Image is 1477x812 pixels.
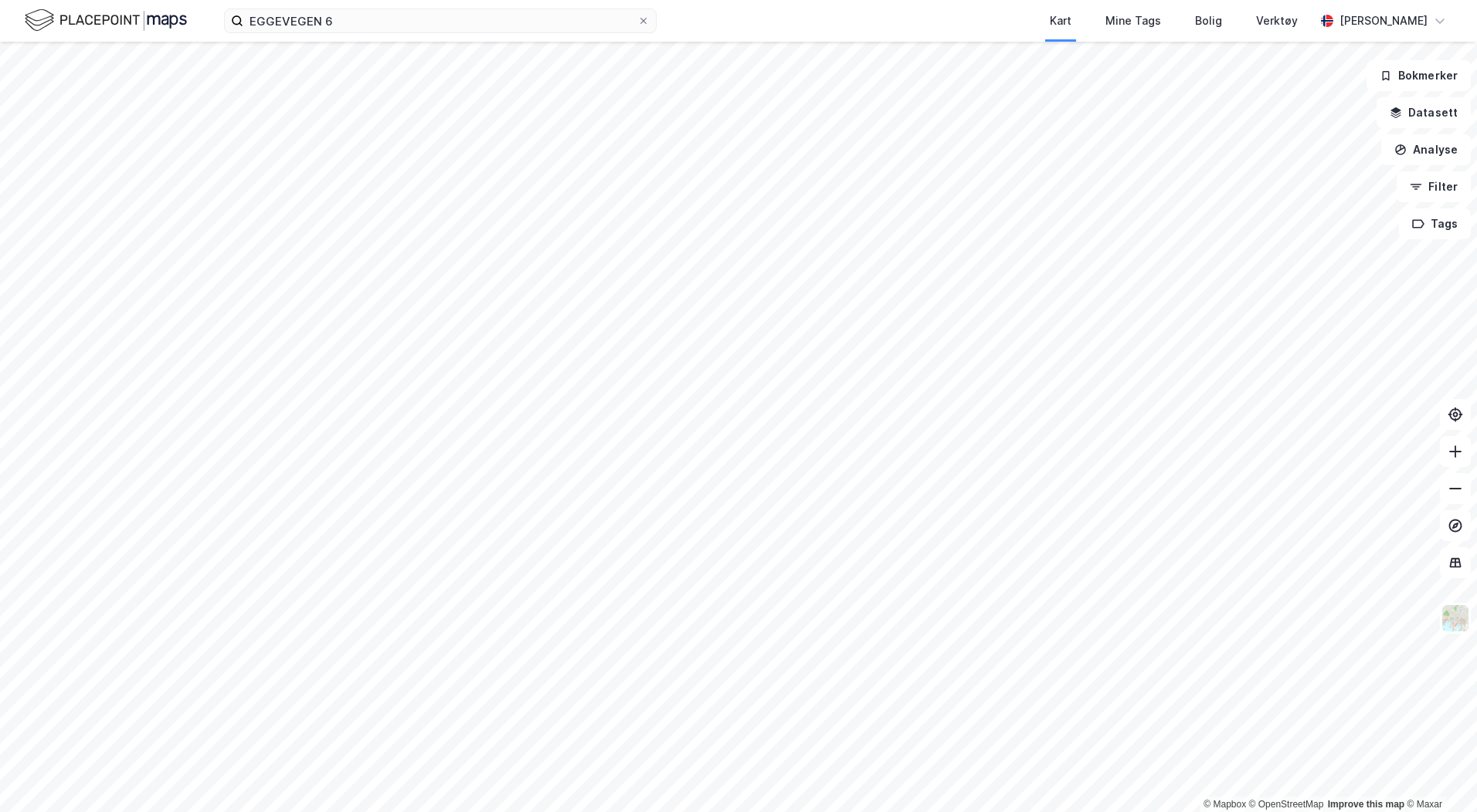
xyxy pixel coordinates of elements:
[1105,12,1161,30] div: Mine Tags
[1441,604,1470,633] img: Z
[1399,208,1471,239] button: Tags
[1204,799,1246,810] a: Mapbox
[243,9,637,32] input: Søk på adresse, matrikkel, gårdeiere, leietakere eller personer
[1256,12,1298,30] div: Verktøy
[1339,12,1428,30] div: [PERSON_NAME]
[1367,60,1471,91] button: Bokmerker
[1381,134,1471,165] button: Analyse
[1195,12,1222,30] div: Bolig
[1397,171,1471,202] button: Filter
[1050,12,1071,30] div: Kart
[1249,799,1324,810] a: OpenStreetMap
[1400,738,1477,812] iframe: Chat Widget
[1400,738,1477,812] div: Kontrollprogram for chat
[1377,97,1471,128] button: Datasett
[25,7,187,34] img: logo.f888ab2527a4732fd821a326f86c7f29.svg
[1328,799,1404,810] a: Improve this map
